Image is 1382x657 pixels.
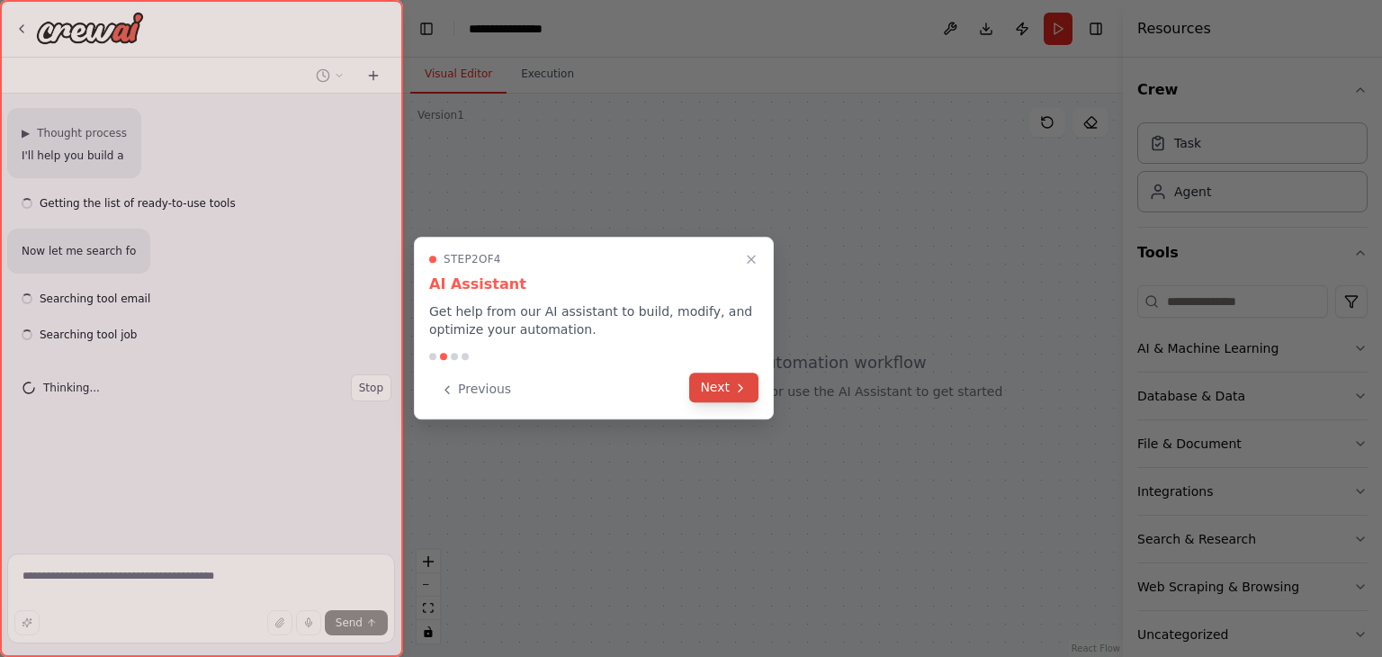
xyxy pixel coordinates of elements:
[429,302,758,338] p: Get help from our AI assistant to build, modify, and optimize your automation.
[429,374,522,404] button: Previous
[444,252,501,266] span: Step 2 of 4
[740,248,762,270] button: Close walkthrough
[414,16,439,41] button: Hide left sidebar
[429,274,758,295] h3: AI Assistant
[689,373,758,402] button: Next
